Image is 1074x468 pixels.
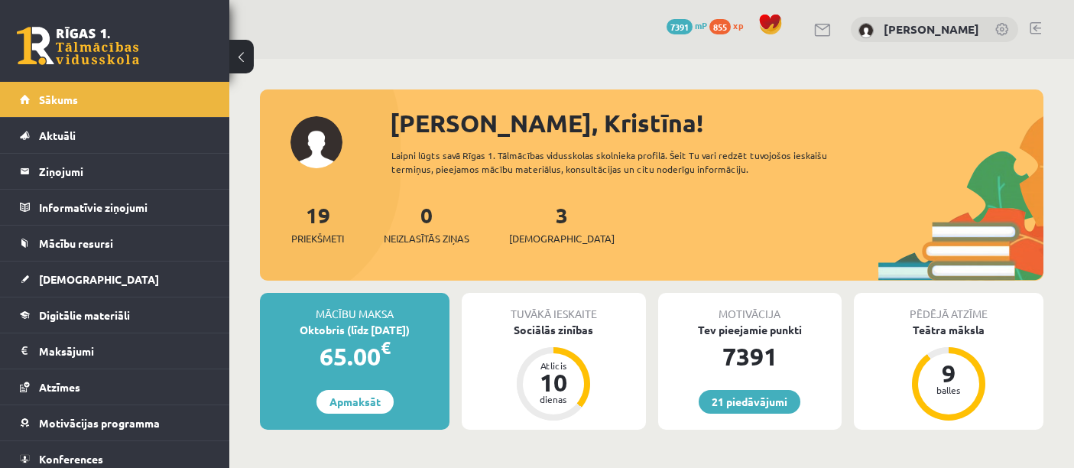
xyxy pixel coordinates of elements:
legend: Ziņojumi [39,154,210,189]
legend: Maksājumi [39,333,210,369]
legend: Informatīvie ziņojumi [39,190,210,225]
div: Laipni lūgts savā Rīgas 1. Tālmācības vidusskolas skolnieka profilā. Šeit Tu vari redzēt tuvojošo... [391,148,861,176]
a: Motivācijas programma [20,405,210,440]
a: 21 piedāvājumi [699,390,800,414]
span: xp [733,19,743,31]
a: Maksājumi [20,333,210,369]
a: Digitālie materiāli [20,297,210,333]
div: 10 [531,370,576,395]
a: Aktuāli [20,118,210,153]
a: Teātra māksla 9 balles [854,322,1043,423]
a: Mācību resursi [20,226,210,261]
span: Atzīmes [39,380,80,394]
div: Atlicis [531,361,576,370]
span: 855 [709,19,731,34]
span: [DEMOGRAPHIC_DATA] [509,231,615,246]
span: Neizlasītās ziņas [384,231,469,246]
span: [DEMOGRAPHIC_DATA] [39,272,159,286]
div: Pēdējā atzīme [854,293,1043,322]
div: 9 [926,361,972,385]
span: Motivācijas programma [39,416,160,430]
div: Mācību maksa [260,293,449,322]
a: 0Neizlasītās ziņas [384,201,469,246]
div: Tuvākā ieskaite [462,293,645,322]
span: Priekšmeti [291,231,344,246]
a: 855 xp [709,19,751,31]
div: 65.00 [260,338,449,375]
span: Digitālie materiāli [39,308,130,322]
div: 7391 [658,338,842,375]
a: 3[DEMOGRAPHIC_DATA] [509,201,615,246]
span: Aktuāli [39,128,76,142]
span: mP [695,19,707,31]
a: Sākums [20,82,210,117]
div: Tev pieejamie punkti [658,322,842,338]
div: [PERSON_NAME], Kristīna! [390,105,1043,141]
span: € [381,336,391,359]
div: Oktobris (līdz [DATE]) [260,322,449,338]
a: [DEMOGRAPHIC_DATA] [20,262,210,297]
span: Konferences [39,452,103,466]
img: Kristīna Vološina [858,23,874,38]
a: Ziņojumi [20,154,210,189]
a: [PERSON_NAME] [884,21,979,37]
span: Mācību resursi [39,236,113,250]
a: Informatīvie ziņojumi [20,190,210,225]
div: Teātra māksla [854,322,1043,338]
a: Rīgas 1. Tālmācības vidusskola [17,27,139,65]
div: dienas [531,395,576,404]
a: 7391 mP [667,19,707,31]
a: 19Priekšmeti [291,201,344,246]
span: 7391 [667,19,693,34]
a: Atzīmes [20,369,210,405]
div: Sociālās zinības [462,322,645,338]
div: balles [926,385,972,395]
a: Apmaksāt [316,390,394,414]
span: Sākums [39,93,78,106]
div: Motivācija [658,293,842,322]
a: Sociālās zinības Atlicis 10 dienas [462,322,645,423]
